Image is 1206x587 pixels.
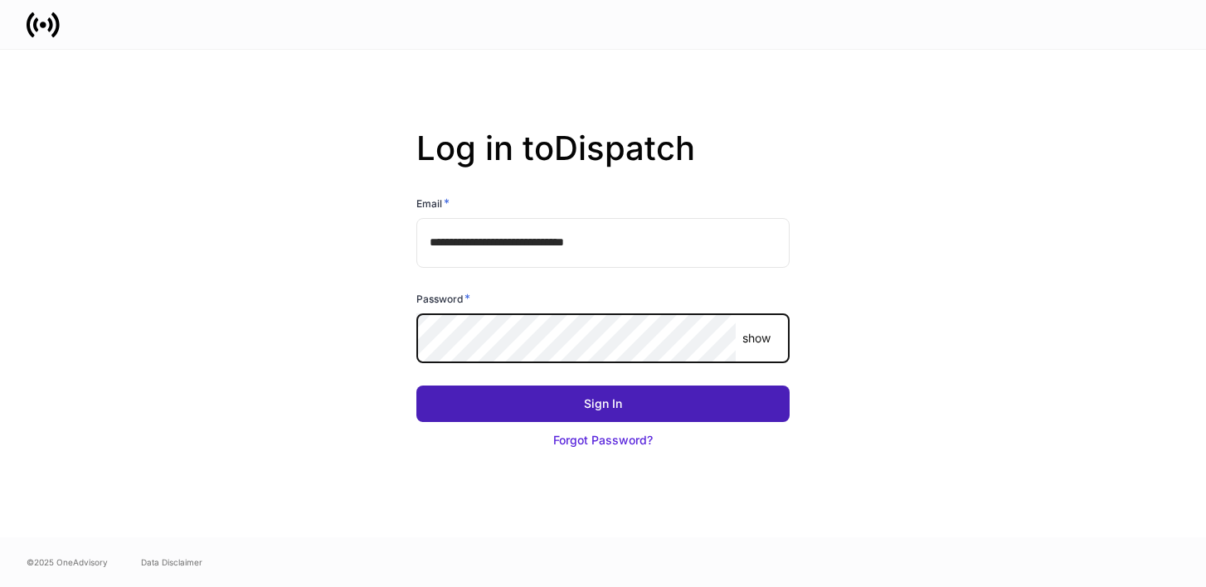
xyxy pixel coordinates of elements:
button: Forgot Password? [416,422,790,458]
p: show [742,330,771,347]
div: Sign In [584,395,622,412]
h6: Password [416,290,470,307]
h6: Email [416,195,450,211]
span: © 2025 OneAdvisory [27,555,108,569]
h2: Log in to Dispatch [416,129,790,195]
a: Data Disclaimer [141,555,202,569]
div: Forgot Password? [553,432,653,449]
button: Sign In [416,386,790,422]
